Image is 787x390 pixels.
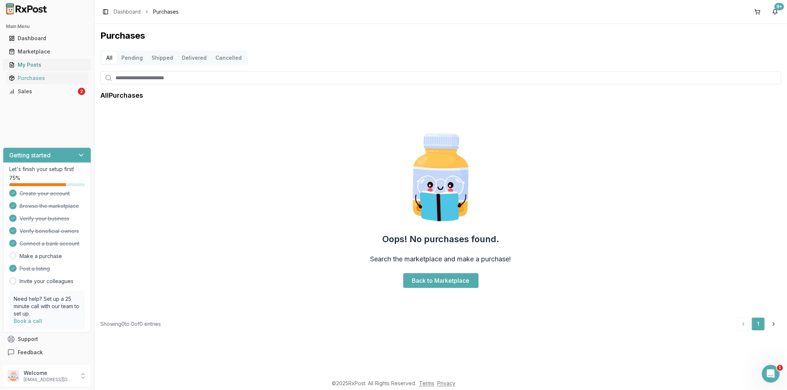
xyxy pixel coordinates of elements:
[24,369,75,377] p: Welcome
[14,295,80,317] p: Need help? Set up a 25 minute call with our team to set up.
[6,32,88,45] a: Dashboard
[6,72,88,85] a: Purchases
[3,346,91,359] button: Feedback
[14,318,42,324] a: Book a call
[6,24,88,29] h2: Main Menu
[9,74,85,82] div: Purchases
[769,6,781,18] button: 9+
[9,174,20,182] span: 75 %
[9,166,85,173] p: Let's finish your setup first!
[20,278,73,285] a: Invite your colleagues
[20,215,69,222] span: Verify your business
[177,52,211,64] button: Delivered
[6,45,88,58] a: Marketplace
[9,48,85,55] div: Marketplace
[419,380,434,386] a: Terms
[100,90,143,101] h1: All Purchases
[18,349,43,356] span: Feedback
[3,3,50,15] img: RxPost Logo
[24,377,75,383] p: [EMAIL_ADDRESS][DOMAIN_NAME]
[777,365,783,371] span: 1
[382,233,499,245] h2: Oops! No purchases found.
[102,52,117,64] button: All
[78,88,85,95] div: 2
[20,227,79,235] span: Verify beneficial owners
[100,320,161,328] div: Showing 0 to 0 of 0 entries
[7,370,19,382] img: User avatar
[6,58,88,72] a: My Posts
[100,30,781,42] h1: Purchases
[20,253,62,260] a: Make a purchase
[9,151,51,160] h3: Getting started
[3,32,91,44] button: Dashboard
[403,273,479,288] a: Back to Marketplace
[114,8,179,15] nav: breadcrumb
[211,52,246,64] button: Cancelled
[117,52,147,64] button: Pending
[3,46,91,58] button: Marketplace
[774,3,784,10] div: 9+
[3,86,91,97] button: Sales2
[20,265,50,272] span: Post a listing
[153,8,179,15] span: Purchases
[147,52,177,64] button: Shipped
[752,317,765,331] a: 1
[766,317,781,331] a: Go to next page
[394,130,488,224] img: Smart Pill Bottle
[437,380,455,386] a: Privacy
[20,190,70,197] span: Create your account
[737,317,781,331] nav: pagination
[3,72,91,84] button: Purchases
[20,202,79,210] span: Browse the marketplace
[9,35,85,42] div: Dashboard
[762,365,780,383] iframe: Intercom live chat
[6,85,88,98] a: Sales2
[9,61,85,69] div: My Posts
[370,254,511,264] h3: Search the marketplace and make a purchase!
[3,332,91,346] button: Support
[9,88,76,95] div: Sales
[20,240,79,247] span: Connect a bank account
[3,59,91,71] button: My Posts
[114,8,141,15] a: Dashboard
